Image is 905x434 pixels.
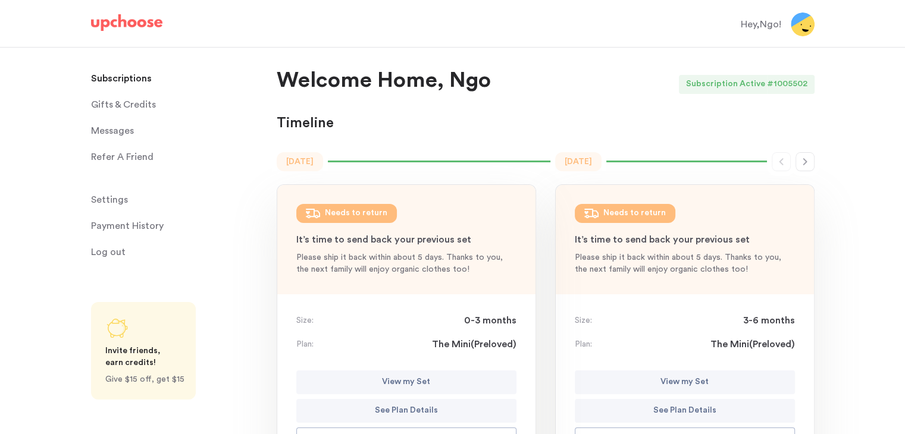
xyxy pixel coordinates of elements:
div: Hey, Ngo ! [741,17,781,32]
span: 3-6 months [743,313,795,328]
p: View my Set [660,375,709,389]
button: View my Set [575,370,795,394]
div: Needs to return [603,206,666,221]
p: Welcome Home, Ngo [277,67,491,95]
a: Messages [91,119,262,143]
button: See Plan Details [575,399,795,423]
a: Subscriptions [91,67,262,90]
p: Plan: [296,338,314,350]
time: [DATE] [277,152,323,171]
p: View my Set [382,375,430,389]
span: 0-3 months [464,313,516,328]
span: Gifts & Credits [91,93,156,117]
p: Plan: [575,338,592,350]
a: Log out [91,240,262,264]
p: Timeline [277,114,334,133]
span: The Mini ( Preloved ) [710,337,795,351]
a: Settings [91,188,262,212]
div: # 1005502 [767,75,815,94]
img: UpChoose [91,14,162,31]
time: [DATE] [555,152,602,171]
p: Please ship it back within about 5 days. Thanks to you, the next family will enjoy organic clothe... [575,251,795,275]
p: Size: [575,315,592,326]
div: Subscription Active [679,75,767,94]
span: Settings [91,188,128,212]
p: Refer A Friend [91,145,154,169]
a: Refer A Friend [91,145,262,169]
a: Gifts & Credits [91,93,262,117]
div: Needs to return [325,206,387,221]
p: It’s time to send back your previous set [575,232,795,247]
p: Subscriptions [91,67,152,90]
a: Share UpChoose [91,302,196,400]
a: UpChoose [91,14,162,36]
button: See Plan Details [296,399,516,423]
span: Messages [91,119,134,143]
p: Size: [296,315,314,326]
a: Payment History [91,214,262,238]
p: Please ship it back within about 5 days. Thanks to you, the next family will enjoy organic clothe... [296,251,516,275]
p: See Plan Details [653,404,716,418]
p: It’s time to send back your previous set [296,232,516,247]
span: Log out [91,240,126,264]
button: View my Set [296,370,516,394]
p: Payment History [91,214,164,238]
p: See Plan Details [375,404,438,418]
span: The Mini ( Preloved ) [432,337,516,351]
